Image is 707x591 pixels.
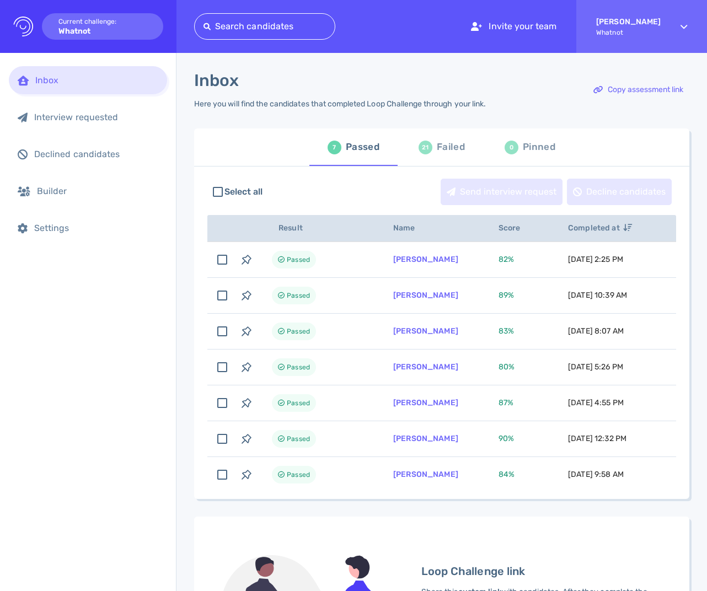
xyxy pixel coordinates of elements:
[499,434,514,443] span: 90 %
[287,289,310,302] span: Passed
[567,179,672,205] button: Decline candidates
[587,77,689,103] button: Copy assessment link
[596,17,661,26] strong: [PERSON_NAME]
[287,432,310,445] span: Passed
[34,223,158,233] div: Settings
[287,468,310,481] span: Passed
[568,434,626,443] span: [DATE] 12:32 PM
[499,326,514,336] span: 83 %
[588,77,689,103] div: Copy assessment link
[393,223,427,233] span: Name
[287,325,310,338] span: Passed
[393,291,458,300] a: [PERSON_NAME]
[441,179,562,205] div: Send interview request
[259,215,380,242] th: Result
[568,291,627,300] span: [DATE] 10:39 AM
[568,470,624,479] span: [DATE] 9:58 AM
[37,186,158,196] div: Builder
[568,255,623,264] span: [DATE] 2:25 PM
[224,185,263,198] span: Select all
[596,29,661,36] span: Whatnot
[393,398,458,407] a: [PERSON_NAME]
[437,139,465,155] div: Failed
[568,398,624,407] span: [DATE] 4:55 PM
[346,139,379,155] div: Passed
[568,362,623,372] span: [DATE] 5:26 PM
[393,362,458,372] a: [PERSON_NAME]
[523,139,555,155] div: Pinned
[567,179,671,205] div: Decline candidates
[34,112,158,122] div: Interview requested
[393,470,458,479] a: [PERSON_NAME]
[287,361,310,374] span: Passed
[499,362,515,372] span: 80 %
[568,223,632,233] span: Completed at
[419,141,432,154] div: 21
[393,255,458,264] a: [PERSON_NAME]
[34,149,158,159] div: Declined candidates
[328,141,341,154] div: 7
[499,255,514,264] span: 82 %
[499,470,515,479] span: 84 %
[499,398,513,407] span: 87 %
[287,396,310,410] span: Passed
[499,291,514,300] span: 89 %
[194,71,239,90] h1: Inbox
[393,434,458,443] a: [PERSON_NAME]
[287,253,310,266] span: Passed
[441,179,563,205] button: Send interview request
[35,75,158,85] div: Inbox
[505,141,518,154] div: 0
[393,326,458,336] a: [PERSON_NAME]
[194,99,486,109] div: Here you will find the candidates that completed Loop Challenge through your link.
[568,326,624,336] span: [DATE] 8:07 AM
[421,563,663,579] div: Loop Challenge link
[499,223,533,233] span: Score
